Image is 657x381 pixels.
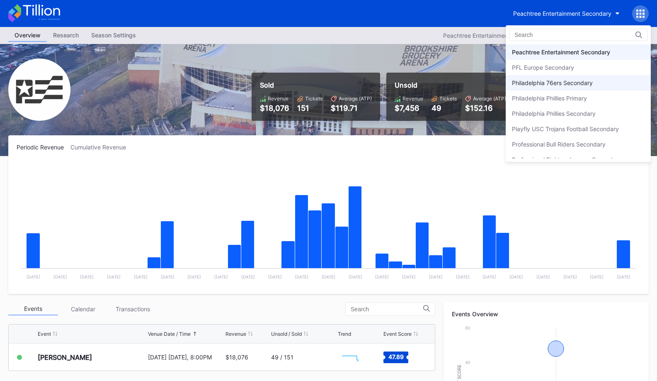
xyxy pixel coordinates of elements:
input: Search [514,32,587,38]
div: Philadelphia Phillies Secondary [512,110,596,117]
div: Peachtree Entertainment Secondary [512,49,610,56]
div: Playfly USC Trojans Football Secondary [512,125,619,132]
div: PFL Europe Secondary [512,64,574,71]
div: Professional Bull Riders Secondary [512,141,606,148]
div: Philadelphia 76ers Secondary [512,79,593,86]
div: Philadelphia Phillies Primary [512,95,587,102]
div: Professional Fighters League Secondary [512,156,621,163]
